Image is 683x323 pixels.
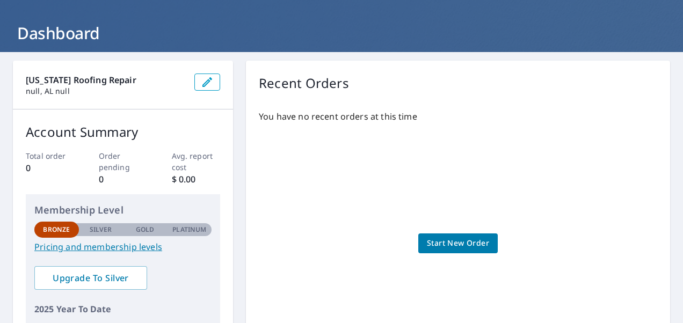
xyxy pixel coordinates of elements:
p: You have no recent orders at this time [259,110,657,123]
p: null, AL null [26,86,186,96]
p: Order pending [99,150,148,173]
p: 2025 Year To Date [34,303,212,315]
p: [US_STATE] Roofing Repair [26,74,186,86]
p: Recent Orders [259,74,349,93]
p: Account Summary [26,122,220,142]
a: Pricing and membership levels [34,240,212,253]
p: Gold [136,225,154,234]
a: Upgrade To Silver [34,266,147,290]
span: Start New Order [427,237,489,250]
h1: Dashboard [13,22,670,44]
a: Start New Order [418,233,498,253]
p: Avg. report cost [172,150,221,173]
p: Platinum [172,225,206,234]
p: Silver [90,225,112,234]
p: $ 0.00 [172,173,221,186]
p: Total order [26,150,75,161]
span: Upgrade To Silver [43,272,139,284]
p: 0 [26,161,75,174]
p: 0 [99,173,148,186]
p: Membership Level [34,203,212,217]
p: Bronze [43,225,70,234]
